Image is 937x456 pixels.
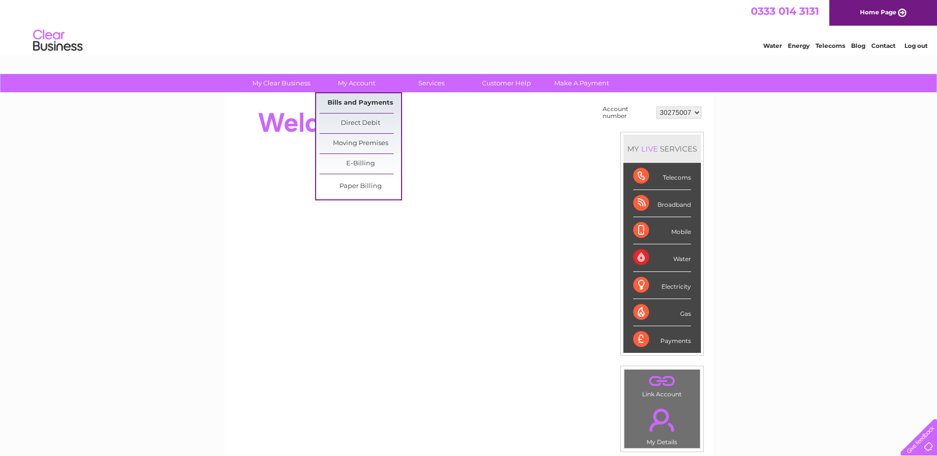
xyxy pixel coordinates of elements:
[624,369,700,400] td: Link Account
[751,5,819,17] a: 0333 014 3131
[871,42,896,49] a: Contact
[624,400,700,449] td: My Details
[815,42,845,49] a: Telecoms
[241,74,322,92] a: My Clear Business
[788,42,810,49] a: Energy
[320,154,401,174] a: E-Billing
[541,74,622,92] a: Make A Payment
[600,103,654,122] td: Account number
[633,217,691,244] div: Mobile
[320,177,401,196] a: Paper Billing
[633,163,691,190] div: Telecoms
[763,42,782,49] a: Water
[633,244,691,271] div: Water
[633,299,691,326] div: Gas
[316,74,397,92] a: My Account
[466,74,547,92] a: Customer Help
[904,42,928,49] a: Log out
[320,114,401,133] a: Direct Debit
[627,372,697,389] a: .
[623,135,701,163] div: MY SERVICES
[627,403,697,437] a: .
[851,42,865,49] a: Blog
[391,74,472,92] a: Services
[633,326,691,353] div: Payments
[236,5,702,48] div: Clear Business is a trading name of Verastar Limited (registered in [GEOGRAPHIC_DATA] No. 3667643...
[320,93,401,113] a: Bills and Payments
[320,134,401,153] a: Moving Premises
[639,144,660,153] div: LIVE
[633,190,691,217] div: Broadband
[33,26,83,56] img: logo.png
[633,272,691,299] div: Electricity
